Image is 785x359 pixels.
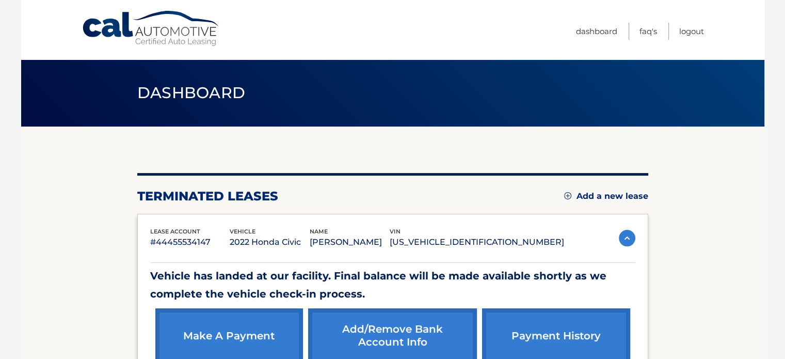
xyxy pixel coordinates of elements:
a: Add a new lease [564,191,648,201]
p: Vehicle has landed at our facility. Final balance will be made available shortly as we complete t... [150,267,635,303]
img: add.svg [564,192,571,199]
span: Dashboard [137,83,246,102]
span: name [310,228,328,235]
p: [PERSON_NAME] [310,235,390,249]
h2: terminated leases [137,189,278,204]
span: lease account [150,228,200,235]
a: FAQ's [639,23,657,40]
p: #44455534147 [150,235,230,249]
img: accordion-active.svg [619,230,635,246]
p: [US_VEHICLE_IDENTIFICATION_NUMBER] [390,235,564,249]
span: vin [390,228,400,235]
a: Logout [679,23,704,40]
a: Dashboard [576,23,617,40]
a: Cal Automotive [82,10,221,47]
span: vehicle [230,228,255,235]
p: 2022 Honda Civic [230,235,310,249]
